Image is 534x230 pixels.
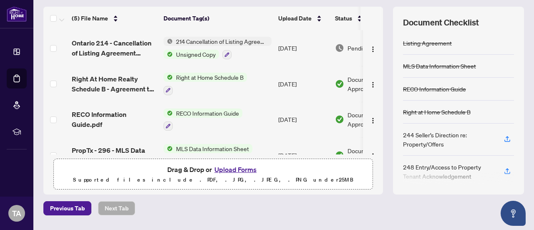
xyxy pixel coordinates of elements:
[370,81,376,88] img: Logo
[164,50,173,59] img: Status Icon
[275,7,332,30] th: Upload Date
[72,109,157,129] span: RECO Information Guide.pdf
[164,73,173,82] img: Status Icon
[501,201,526,226] button: Open asap
[173,37,272,46] span: 214 Cancellation of Listing Agreement - Authority to Offer for Lease
[7,6,27,22] img: logo
[332,7,403,30] th: Status
[335,14,352,23] span: Status
[167,164,259,175] span: Drag & Drop or
[335,79,344,88] img: Document Status
[54,159,373,190] span: Drag & Drop orUpload FormsSupported files include .PDF, .JPG, .JPEG, .PNG under25MB
[370,46,376,53] img: Logo
[164,37,173,46] img: Status Icon
[173,73,247,82] span: Right at Home Schedule B
[366,113,380,126] button: Logo
[12,207,21,219] span: TA
[278,14,312,23] span: Upload Date
[403,61,476,71] div: MLS Data Information Sheet
[164,109,173,118] img: Status Icon
[98,201,135,215] button: Next Tab
[275,137,332,173] td: [DATE]
[403,17,479,28] span: Document Checklist
[43,201,91,215] button: Previous Tab
[164,73,247,95] button: Status IconRight at Home Schedule B
[366,41,380,55] button: Logo
[275,66,332,102] td: [DATE]
[164,144,173,153] img: Status Icon
[72,74,157,94] span: Right At Home Realty Schedule B - Agreement to Lease - Residential 1.pdf
[68,7,160,30] th: (5) File Name
[348,146,399,164] span: Document Approved
[370,117,376,124] img: Logo
[366,149,380,162] button: Logo
[403,84,466,94] div: RECO Information Guide
[335,43,344,53] img: Document Status
[275,102,332,138] td: [DATE]
[275,30,332,66] td: [DATE]
[59,175,368,185] p: Supported files include .PDF, .JPG, .JPEG, .PNG under 25 MB
[403,162,494,181] div: 248 Entry/Access to Property Tenant Acknowledgement
[212,164,259,175] button: Upload Forms
[173,50,219,59] span: Unsigned Copy
[173,144,252,153] span: MLS Data Information Sheet
[164,144,252,167] button: Status IconMLS Data Information Sheet
[370,153,376,159] img: Logo
[335,151,344,160] img: Document Status
[72,14,108,23] span: (5) File Name
[403,38,452,48] div: Listing Agreement
[335,115,344,124] img: Document Status
[366,77,380,91] button: Logo
[164,109,242,131] button: Status IconRECO Information Guide
[348,110,399,129] span: Document Approved
[50,202,85,215] span: Previous Tab
[403,107,471,116] div: Right at Home Schedule B
[348,43,389,53] span: Pending Review
[173,109,242,118] span: RECO Information Guide
[403,130,494,149] div: 244 Seller’s Direction re: Property/Offers
[164,37,272,59] button: Status Icon214 Cancellation of Listing Agreement - Authority to Offer for LeaseStatus IconUnsigne...
[160,7,275,30] th: Document Tag(s)
[72,38,157,58] span: Ontario 214 - Cancellation of Listing Agreement Authority to Offer for Lease.pdf
[348,75,399,93] span: Document Approved
[72,145,157,165] span: PropTx - 296 - MLS Data Information Form - Freehold - LeaseSub-Lease.pdf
